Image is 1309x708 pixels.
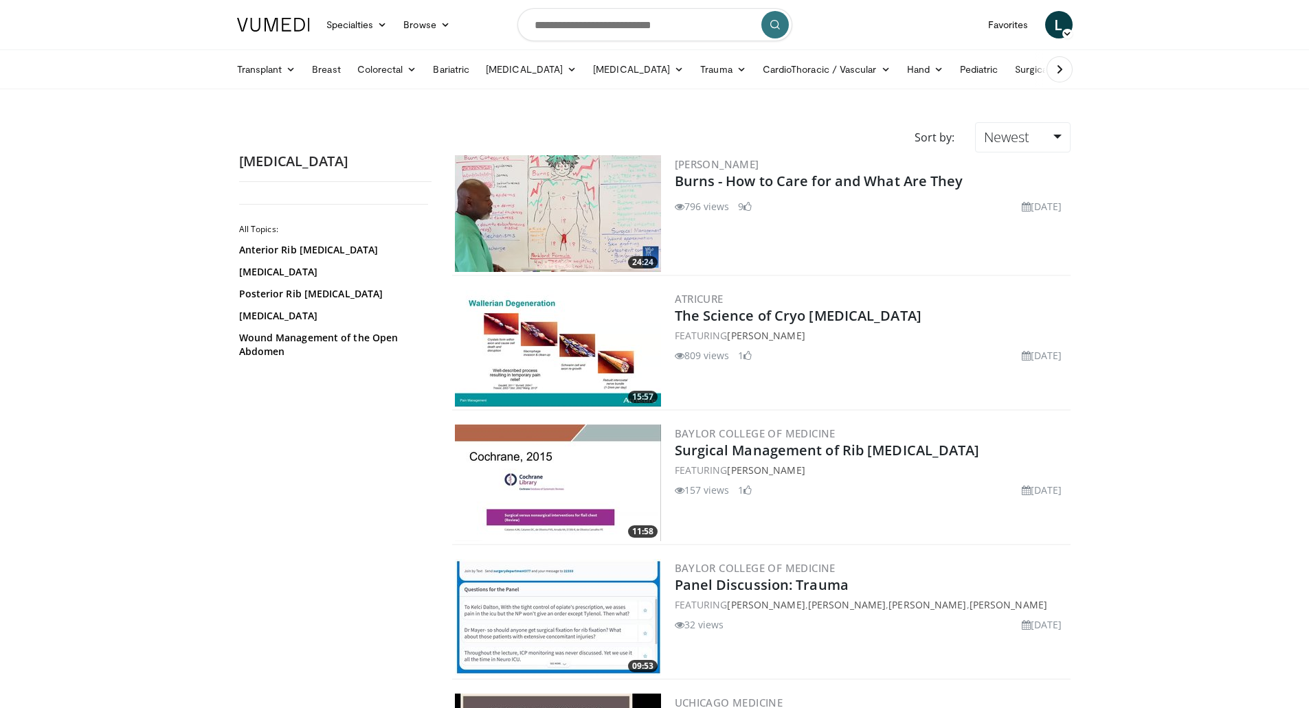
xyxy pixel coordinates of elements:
a: Newest [975,122,1070,152]
a: 11:58 [455,424,661,541]
div: FEATURING [675,328,1068,343]
a: CardioThoracic / Vascular [754,56,899,83]
li: 157 views [675,483,730,497]
a: [MEDICAL_DATA] [478,56,585,83]
img: 6902c2f7-788c-4c92-af45-a7a6369d707e.300x170_q85_crop-smart_upscale.jpg [455,424,661,541]
a: Baylor College of Medicine [675,561,836,575]
h2: [MEDICAL_DATA] [239,152,432,170]
a: Surgical Oncology [1007,56,1117,83]
li: 796 views [675,199,730,214]
img: 12783bbf-1085-44b8-851a-e6eb3e2e4c95.300x170_q85_crop-smart_upscale.jpg [455,559,661,676]
a: Pediatric [952,56,1007,83]
span: 15:57 [628,391,658,403]
a: Trauma [692,56,754,83]
span: Newest [984,128,1029,146]
a: Browse [395,11,458,38]
h2: All Topics: [239,224,428,235]
a: Transplant [229,56,304,83]
a: [PERSON_NAME] [727,329,805,342]
a: Colorectal [349,56,425,83]
span: 09:53 [628,660,658,672]
a: Hand [899,56,952,83]
li: 1 [738,483,752,497]
li: 1 [738,348,752,363]
a: Wound Management of the Open Abdomen [239,331,425,358]
a: 09:53 [455,559,661,676]
li: 9 [738,199,752,214]
a: AtriCure [675,292,724,306]
a: [PERSON_NAME] [970,598,1047,611]
a: Surgical Management of Rib [MEDICAL_DATA] [675,441,980,459]
img: VuMedi Logo [237,18,310,32]
a: Burns - How to Care for and What Are They [675,172,963,190]
a: [MEDICAL_DATA] [239,265,425,279]
a: [MEDICAL_DATA] [239,309,425,323]
a: [MEDICAL_DATA] [585,56,692,83]
a: [PERSON_NAME] [727,464,805,477]
a: Panel Discussion: Trauma [675,575,849,594]
a: Favorites [980,11,1037,38]
span: 11:58 [628,525,658,538]
li: [DATE] [1022,348,1062,363]
a: Posterior Rib [MEDICAL_DATA] [239,287,425,301]
a: [PERSON_NAME] [808,598,886,611]
a: Specialties [318,11,396,38]
a: [PERSON_NAME] [888,598,966,611]
li: 32 views [675,617,724,632]
a: [PERSON_NAME] [727,598,805,611]
div: FEATURING , , , [675,597,1068,612]
a: Anterior Rib [MEDICAL_DATA] [239,243,425,257]
a: 24:24 [455,155,661,272]
div: Sort by: [904,122,965,152]
a: 15:57 [455,290,661,407]
span: 24:24 [628,256,658,269]
img: b343e937-d562-425b-a0e6-523771f25edc.300x170_q85_crop-smart_upscale.jpg [455,290,661,407]
a: [PERSON_NAME] [675,157,759,171]
div: FEATURING [675,463,1068,477]
li: [DATE] [1022,617,1062,632]
input: Search topics, interventions [517,8,792,41]
img: 2df5df4a-1d9b-4e51-8228-18860a616900.300x170_q85_crop-smart_upscale.jpg [455,155,661,272]
a: Baylor College of Medicine [675,426,836,440]
a: The Science of Cryo [MEDICAL_DATA] [675,306,921,325]
a: Breast [304,56,348,83]
a: L [1045,11,1073,38]
a: Bariatric [425,56,478,83]
li: [DATE] [1022,483,1062,497]
li: [DATE] [1022,199,1062,214]
li: 809 views [675,348,730,363]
